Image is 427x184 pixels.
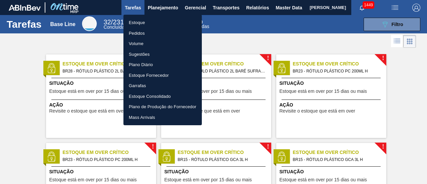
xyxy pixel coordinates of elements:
a: Plano Diário [123,59,202,70]
a: Pedidos [123,28,202,39]
a: Estoque [123,17,202,28]
a: Estoque Fornecedor [123,70,202,81]
a: Estoque Consolidado [123,91,202,102]
a: Mass Arrivals [123,112,202,123]
a: Plano de Produção do Fornecedor [123,102,202,112]
a: Volume [123,38,202,49]
a: Sugestões [123,49,202,60]
a: Garrafas [123,80,202,91]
